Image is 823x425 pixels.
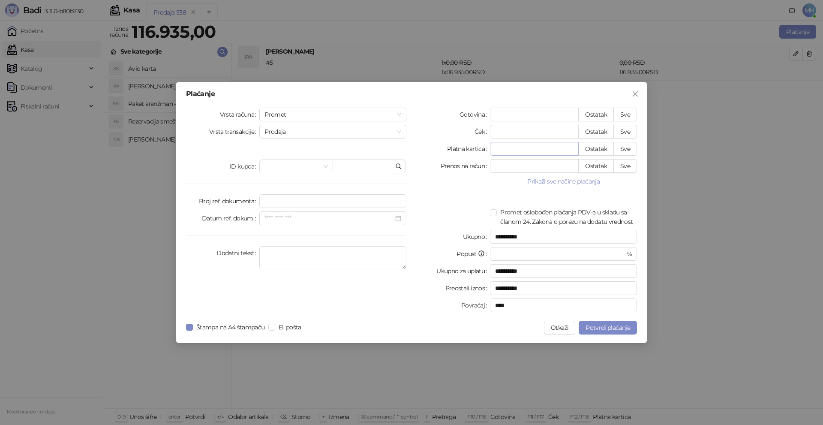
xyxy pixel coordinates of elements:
[544,321,575,335] button: Otkaži
[586,324,630,332] span: Potvrdi plaćanje
[460,108,490,121] label: Gotovina
[463,230,490,244] label: Ukupno
[613,125,637,139] button: Sve
[495,247,625,260] input: Popust
[230,160,259,173] label: ID kupca
[613,142,637,156] button: Sve
[264,214,393,223] input: Datum ref. dokum.
[613,108,637,121] button: Sve
[490,176,637,187] button: Prikaži sve načine plaćanja
[632,90,639,97] span: close
[475,125,490,139] label: Ček
[216,246,259,260] label: Dodatni tekst
[628,87,642,101] button: Close
[259,246,406,269] textarea: Dodatni tekst
[445,281,490,295] label: Preostali iznos
[578,125,614,139] button: Ostatak
[193,323,268,332] span: Štampa na A4 štampaču
[447,142,490,156] label: Platna kartica
[264,108,401,121] span: Promet
[578,108,614,121] button: Ostatak
[275,323,305,332] span: El. pošta
[461,298,490,312] label: Povraćaj
[497,208,637,226] span: Promet oslobođen plaćanja PDV-a u skladu sa članom 24. Zakona o porezu na dodatu vrednost
[578,159,614,173] button: Ostatak
[578,142,614,156] button: Ostatak
[628,90,642,97] span: Zatvori
[259,194,406,208] input: Broj ref. dokumenta
[264,125,401,138] span: Prodaja
[613,159,637,173] button: Sve
[186,90,637,97] div: Plaćanje
[457,247,490,261] label: Popust
[441,159,490,173] label: Prenos na račun
[199,194,259,208] label: Broj ref. dokumenta
[436,264,490,278] label: Ukupno za uplatu
[202,211,260,225] label: Datum ref. dokum.
[220,108,260,121] label: Vrsta računa
[209,125,260,139] label: Vrsta transakcije
[579,321,637,335] button: Potvrdi plaćanje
